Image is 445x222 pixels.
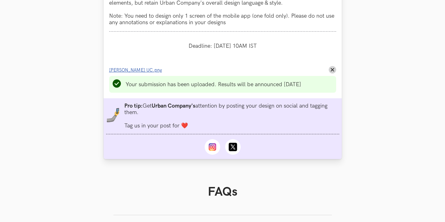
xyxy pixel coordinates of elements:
[109,37,336,55] div: Deadline: [DATE] 10AM IST
[113,184,332,199] h1: FAQs
[152,103,195,109] strong: Urban Company's
[106,108,121,122] img: mobile-in-hand.png
[124,103,339,129] li: Get attention by posting your design on social and tagging them. Tag us in your post for ❤️
[124,103,143,109] strong: Pro tip:
[109,67,166,73] a: [PERSON_NAME] UC.png
[126,81,301,88] li: Your submission has been uploaded. Results will be announced [DATE]
[109,68,162,73] span: [PERSON_NAME] UC.png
